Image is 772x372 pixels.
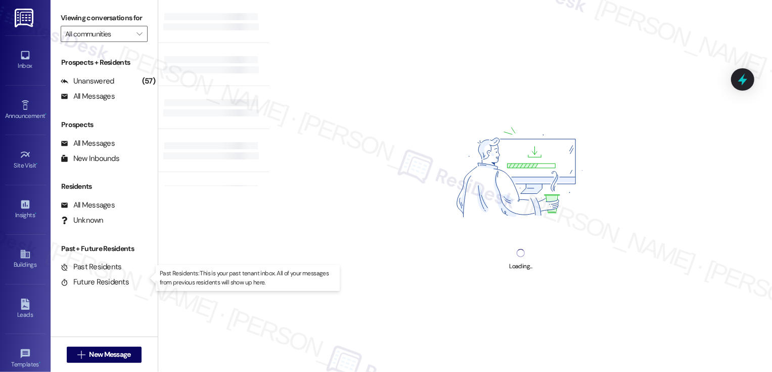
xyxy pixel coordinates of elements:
[61,91,115,102] div: All Messages
[61,277,129,287] div: Future Residents
[137,30,142,38] i: 
[61,138,115,149] div: All Messages
[61,153,119,164] div: New Inbounds
[77,351,85,359] i: 
[5,296,46,323] a: Leads
[5,146,46,174] a: Site Visit •
[5,47,46,74] a: Inbox
[61,76,114,87] div: Unanswered
[61,10,148,26] label: Viewing conversations for
[51,181,158,192] div: Residents
[67,347,142,363] button: New Message
[61,215,104,226] div: Unknown
[140,73,158,89] div: (57)
[51,119,158,130] div: Prospects
[35,210,36,217] span: •
[39,359,40,366] span: •
[509,261,532,272] div: Loading...
[5,196,46,223] a: Insights •
[51,57,158,68] div: Prospects + Residents
[5,245,46,273] a: Buildings
[51,243,158,254] div: Past + Future Residents
[45,111,47,118] span: •
[36,160,38,168] span: •
[61,200,115,211] div: All Messages
[65,26,131,42] input: All communities
[15,9,35,27] img: ResiDesk Logo
[61,262,122,272] div: Past Residents
[160,269,336,286] p: Past Residents: This is your past tenant inbox. All of your messages from previous residents will...
[89,349,130,360] span: New Message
